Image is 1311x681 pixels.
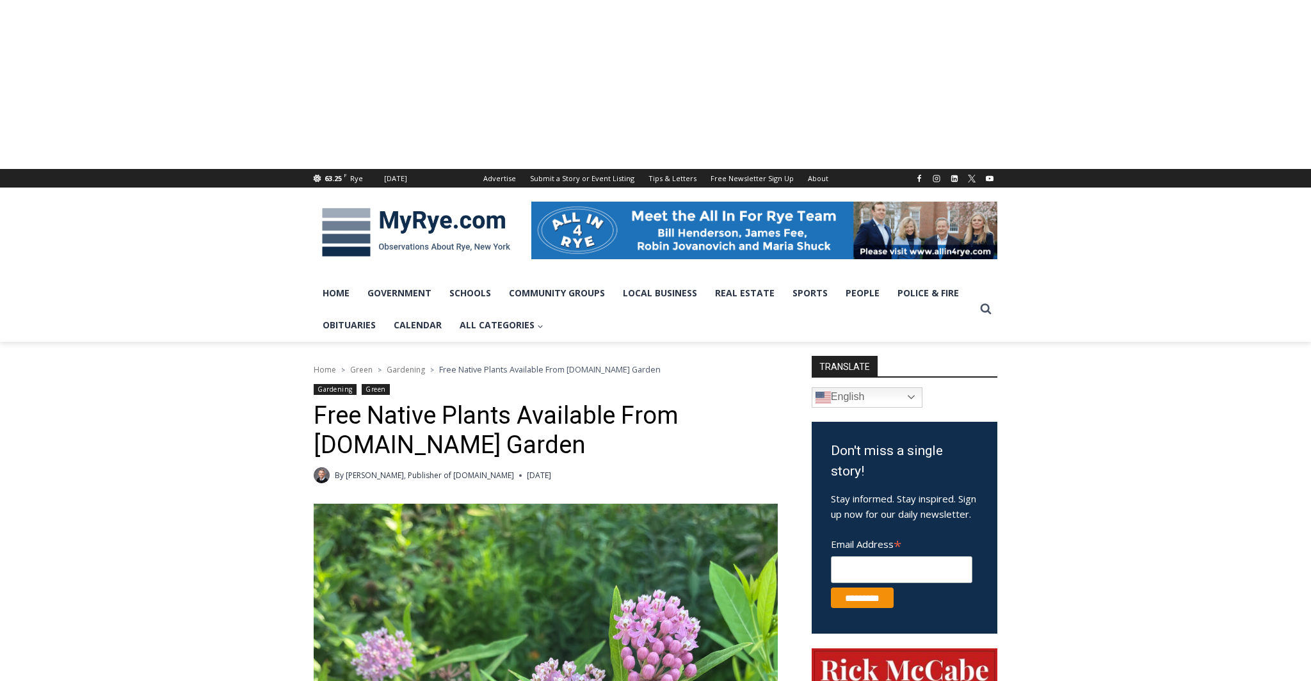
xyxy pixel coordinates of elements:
a: [PERSON_NAME], Publisher of [DOMAIN_NAME] [346,470,514,481]
a: Facebook [912,171,927,186]
strong: TRANSLATE [812,356,878,376]
time: [DATE] [527,469,551,481]
label: Email Address [831,531,972,554]
img: en [816,390,831,405]
a: Free Newsletter Sign Up [704,169,801,188]
span: > [341,365,345,374]
nav: Secondary Navigation [476,169,835,188]
span: By [335,469,344,481]
span: > [430,365,434,374]
a: Calendar [385,309,451,341]
a: Gardening [387,364,425,375]
div: Rye [350,173,363,184]
a: X [964,171,979,186]
a: Sports [784,277,837,309]
span: F [344,172,347,179]
a: YouTube [982,171,997,186]
a: Government [358,277,440,309]
nav: Primary Navigation [314,277,974,342]
a: Home [314,277,358,309]
img: All in for Rye [531,202,997,259]
a: Local Business [614,277,706,309]
span: > [378,365,382,374]
p: Stay informed. Stay inspired. Sign up now for our daily newsletter. [831,491,978,522]
a: About [801,169,835,188]
a: Community Groups [500,277,614,309]
a: Submit a Story or Event Listing [523,169,641,188]
span: All Categories [460,318,543,332]
a: Home [314,364,336,375]
a: Schools [440,277,500,309]
span: 63.25 [325,173,342,183]
img: MyRye.com [314,199,519,266]
h3: Don't miss a single story! [831,441,978,481]
a: Linkedin [947,171,962,186]
a: English [812,387,922,408]
a: All Categories [451,309,552,341]
a: Instagram [929,171,944,186]
a: Green [362,384,390,395]
a: Author image [314,467,330,483]
span: Free Native Plants Available From [DOMAIN_NAME] Garden [439,364,661,375]
a: Police & Fire [889,277,968,309]
a: Obituaries [314,309,385,341]
div: [DATE] [384,173,407,184]
a: Green [350,364,373,375]
a: Gardening [314,384,357,395]
a: Advertise [476,169,523,188]
a: Real Estate [706,277,784,309]
nav: Breadcrumbs [314,363,778,376]
a: People [837,277,889,309]
a: Tips & Letters [641,169,704,188]
button: View Search Form [974,298,997,321]
h1: Free Native Plants Available From [DOMAIN_NAME] Garden [314,401,778,460]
